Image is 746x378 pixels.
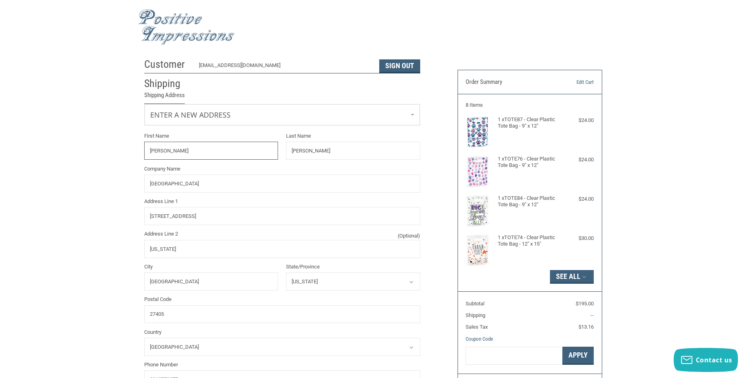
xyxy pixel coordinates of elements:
span: $13.16 [578,324,594,330]
span: Shipping [466,312,485,318]
button: Apply [562,347,594,365]
label: Country [144,328,420,336]
span: Sales Tax [466,324,488,330]
label: Postal Code [144,295,420,303]
span: Subtotal [466,301,484,307]
h3: 8 Items [466,102,594,108]
a: Edit Cart [553,78,594,86]
legend: Shipping Address [144,91,185,104]
input: Gift Certificate or Coupon Code [466,347,562,365]
button: Sign Out [379,59,420,73]
h4: 1 x TOTE84 - Clear Plastic Tote Bag - 9" x 12" [498,195,560,208]
h4: 1 x TOTE87 - Clear Plastic Tote Bag - 9" x 12" [498,116,560,130]
h2: Shipping [144,77,191,90]
span: $195.00 [576,301,594,307]
div: $30.00 [562,234,594,242]
div: $24.00 [562,156,594,164]
label: Phone Number [144,361,420,369]
label: Company Name [144,165,420,173]
label: Address Line 1 [144,197,420,205]
div: $24.00 [562,195,594,203]
span: Enter a new address [150,110,231,120]
button: Contact us [674,348,738,372]
label: State/Province [286,263,420,271]
small: (Optional) [398,232,420,240]
label: Address Line 2 [144,230,420,238]
h3: Order Summary [466,78,553,86]
h4: 1 x TOTE74 - Clear Plastic Tote Bag - 12" x 15" [498,234,560,248]
h4: 1 x TOTE76 - Clear Plastic Tote Bag - 9" x 12" [498,156,560,169]
div: $24.00 [562,116,594,124]
span: -- [591,312,594,318]
span: Contact us [696,356,732,364]
label: First Name [144,132,278,140]
img: Positive Impressions [138,9,235,45]
h2: Customer [144,58,191,71]
button: See All [550,270,594,284]
a: Enter or select a different address [145,104,420,125]
div: [EMAIL_ADDRESS][DOMAIN_NAME] [199,61,371,73]
label: City [144,263,278,271]
a: Coupon Code [466,336,493,342]
label: Last Name [286,132,420,140]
